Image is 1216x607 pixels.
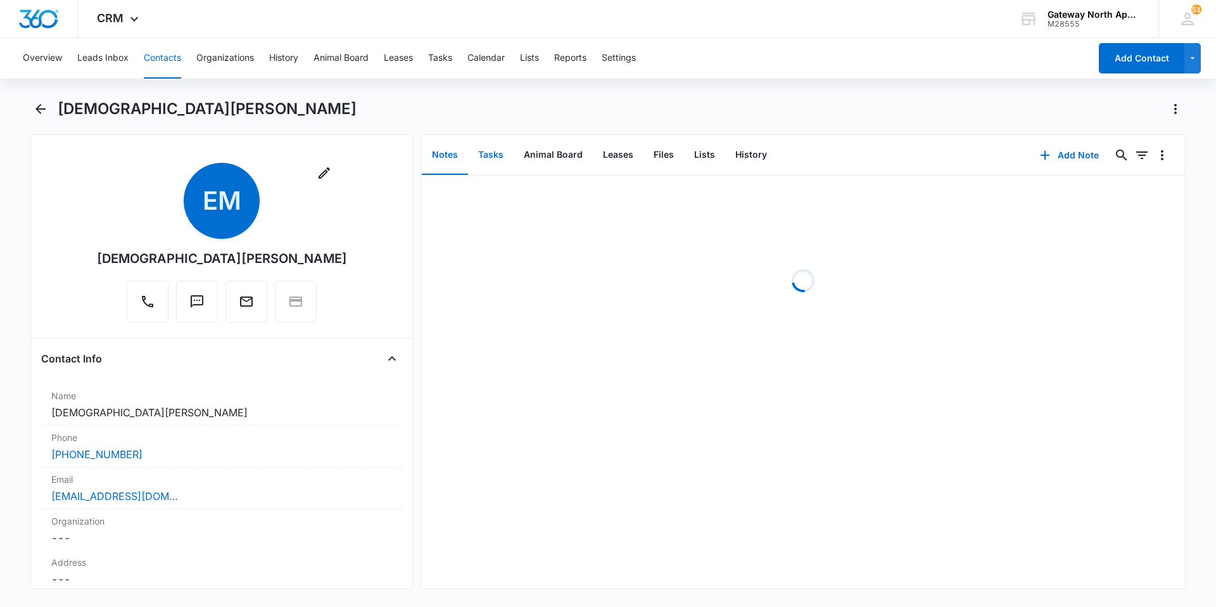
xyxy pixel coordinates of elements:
[514,136,593,175] button: Animal Board
[269,38,298,79] button: History
[58,99,357,118] h1: [DEMOGRAPHIC_DATA][PERSON_NAME]
[1027,140,1111,170] button: Add Note
[602,38,636,79] button: Settings
[382,348,402,369] button: Close
[51,473,392,486] label: Email
[593,136,643,175] button: Leases
[468,136,514,175] button: Tasks
[127,281,168,323] button: Call
[51,514,392,528] label: Organization
[643,136,684,175] button: Files
[184,163,260,239] span: EM
[725,136,777,175] button: History
[225,281,267,323] button: Email
[1048,20,1140,29] div: account id
[97,11,123,25] span: CRM
[1191,4,1201,15] div: notifications count
[684,136,725,175] button: Lists
[1048,10,1140,20] div: account name
[520,38,539,79] button: Lists
[51,389,392,402] label: Name
[51,530,392,546] dd: ---
[1152,145,1172,165] button: Overflow Menu
[313,38,369,79] button: Animal Board
[384,38,413,79] button: Leases
[144,38,181,79] button: Contacts
[51,431,392,444] label: Phone
[41,468,402,509] div: Email[EMAIL_ADDRESS][DOMAIN_NAME]
[176,281,218,323] button: Text
[41,351,102,366] h4: Contact Info
[225,300,267,311] a: Email
[1165,99,1186,119] button: Actions
[51,489,178,504] a: [EMAIL_ADDRESS][DOMAIN_NAME]
[176,300,218,311] a: Text
[1099,43,1184,73] button: Add Contact
[1191,4,1201,15] span: 51
[30,99,50,119] button: Back
[196,38,254,79] button: Organizations
[41,384,402,426] div: Name[DEMOGRAPHIC_DATA][PERSON_NAME]
[1111,145,1132,165] button: Search...
[422,136,468,175] button: Notes
[77,38,129,79] button: Leads Inbox
[51,572,392,587] dd: ---
[23,38,62,79] button: Overview
[554,38,586,79] button: Reports
[428,38,452,79] button: Tasks
[41,551,402,592] div: Address---
[51,447,142,462] a: [PHONE_NUMBER]
[127,300,168,311] a: Call
[1132,145,1152,165] button: Filters
[51,556,392,569] label: Address
[97,249,347,268] div: [DEMOGRAPHIC_DATA][PERSON_NAME]
[41,509,402,551] div: Organization---
[51,405,392,420] dd: [DEMOGRAPHIC_DATA][PERSON_NAME]
[41,426,402,468] div: Phone[PHONE_NUMBER]
[467,38,505,79] button: Calendar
